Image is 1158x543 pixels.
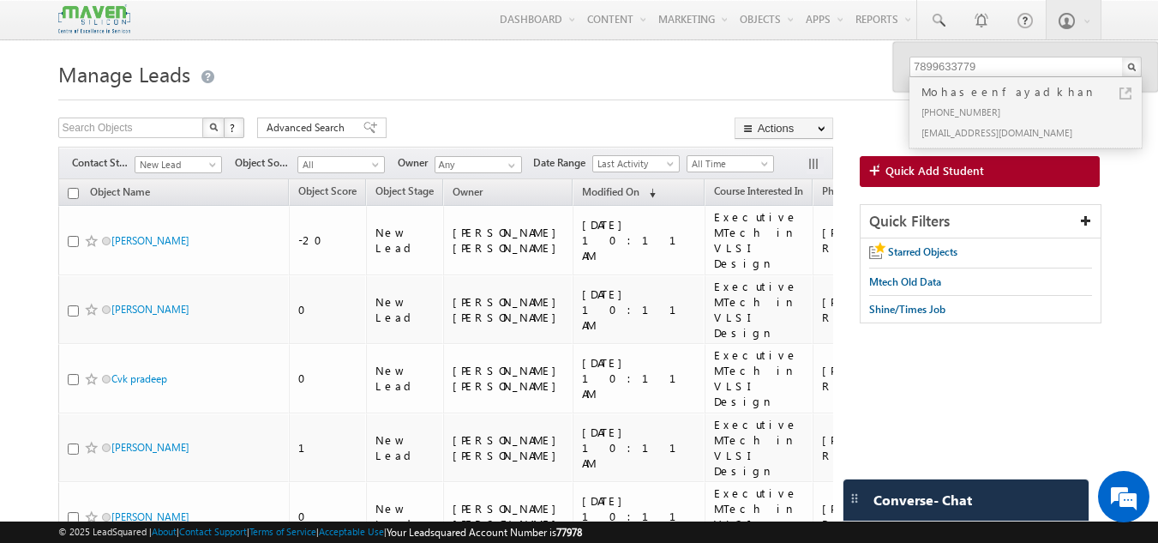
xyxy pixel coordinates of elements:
a: Terms of Service [249,526,316,537]
img: Custom Logo [58,4,130,34]
span: New Lead [135,157,217,172]
a: [PERSON_NAME] [111,234,189,247]
span: All [298,157,380,172]
span: Object Stage [375,184,434,197]
div: New Lead [375,294,435,325]
div: Mohaseenfayadkhan [918,82,1148,101]
div: [DATE] 10:11 AM [582,425,697,471]
div: [PERSON_NAME] [PERSON_NAME] [453,225,565,256]
div: Executive MTech in VLSI Design [714,209,805,271]
a: All [297,156,385,173]
div: New Lead [375,363,435,394]
a: [PERSON_NAME] [111,510,189,523]
div: [DATE] 10:11 AM [582,287,697,333]
button: Actions [735,118,833,139]
span: Your Leadsquared Account Number is [387,526,582,539]
div: -20 [298,232,358,248]
div: 0 [298,509,358,524]
a: Cvk pradeep [111,372,167,385]
div: [PHONE_NUMBER] [822,363,933,394]
span: Last Activity [593,156,675,172]
div: [PHONE_NUMBER] [918,101,1148,122]
span: Converse - Chat [873,492,972,508]
input: Check all records [68,188,79,199]
div: [DATE] 10:11 AM [582,355,697,401]
img: carter-drag [848,492,861,505]
span: Phone Number [822,184,891,197]
a: About [152,526,177,537]
div: [PHONE_NUMBER] [822,432,933,463]
span: All Time [687,156,769,172]
span: Course Interested In [714,184,803,197]
div: Executive MTech in VLSI Design [714,279,805,341]
input: Search Objects [909,57,1142,77]
span: Owner [398,155,435,171]
div: Executive MTech in VLSI Design [714,347,805,409]
div: [PHONE_NUMBER] [822,225,933,256]
span: Date Range [533,155,592,171]
div: 0 [298,302,358,317]
a: Last Activity [592,155,680,172]
span: Shine/Times Job [869,303,945,316]
span: Modified On [582,185,639,198]
span: Advanced Search [267,120,350,136]
div: [EMAIL_ADDRESS][DOMAIN_NAME] [918,122,1148,142]
span: Object Score [298,184,357,197]
div: 0 [298,371,358,386]
a: Acceptable Use [319,526,384,537]
div: [DATE] 10:11 AM [582,217,697,263]
a: Modified On (sorted descending) [573,182,664,204]
div: New Lead [375,501,435,532]
input: Type to Search [435,156,522,173]
div: [PHONE_NUMBER] [822,501,933,532]
a: [PERSON_NAME] [111,441,189,454]
div: New Lead [375,225,435,256]
span: Contact Stage [72,155,135,171]
span: © 2025 LeadSquared | | | | | [58,524,582,540]
div: [PERSON_NAME] [PERSON_NAME] [453,363,565,394]
a: Show All Items [499,157,520,174]
button: ? [224,118,244,138]
span: Manage Leads [58,60,190,87]
a: Object Stage [367,182,442,204]
span: Starred Objects [888,245,957,258]
a: Object Name [81,183,159,205]
a: All Time [687,155,774,172]
img: Search [209,123,218,131]
a: Quick Add Student [860,156,1101,187]
a: New Lead [135,156,222,173]
div: Quick Filters [861,205,1101,238]
div: 1 [298,440,358,456]
a: Object Score [290,182,365,204]
span: Object Source [235,155,297,171]
div: Executive MTech in VLSI Design [714,417,805,479]
span: ? [230,120,237,135]
span: (sorted descending) [642,186,656,200]
a: Course Interested In [705,182,812,204]
a: Phone Number [813,182,900,204]
div: [DATE] 10:11 AM [582,493,697,540]
div: [PERSON_NAME] [PERSON_NAME] [453,432,565,463]
span: Owner [453,185,483,198]
span: Quick Add Student [885,163,984,178]
span: 77978 [556,526,582,539]
div: New Lead [375,432,435,463]
div: [PERSON_NAME] [PERSON_NAME] [453,294,565,325]
a: [PERSON_NAME] [111,303,189,316]
a: Contact Support [179,526,247,537]
span: Mtech Old Data [869,275,941,288]
div: [PERSON_NAME] [PERSON_NAME] [453,501,565,532]
div: [PHONE_NUMBER] [822,294,933,325]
